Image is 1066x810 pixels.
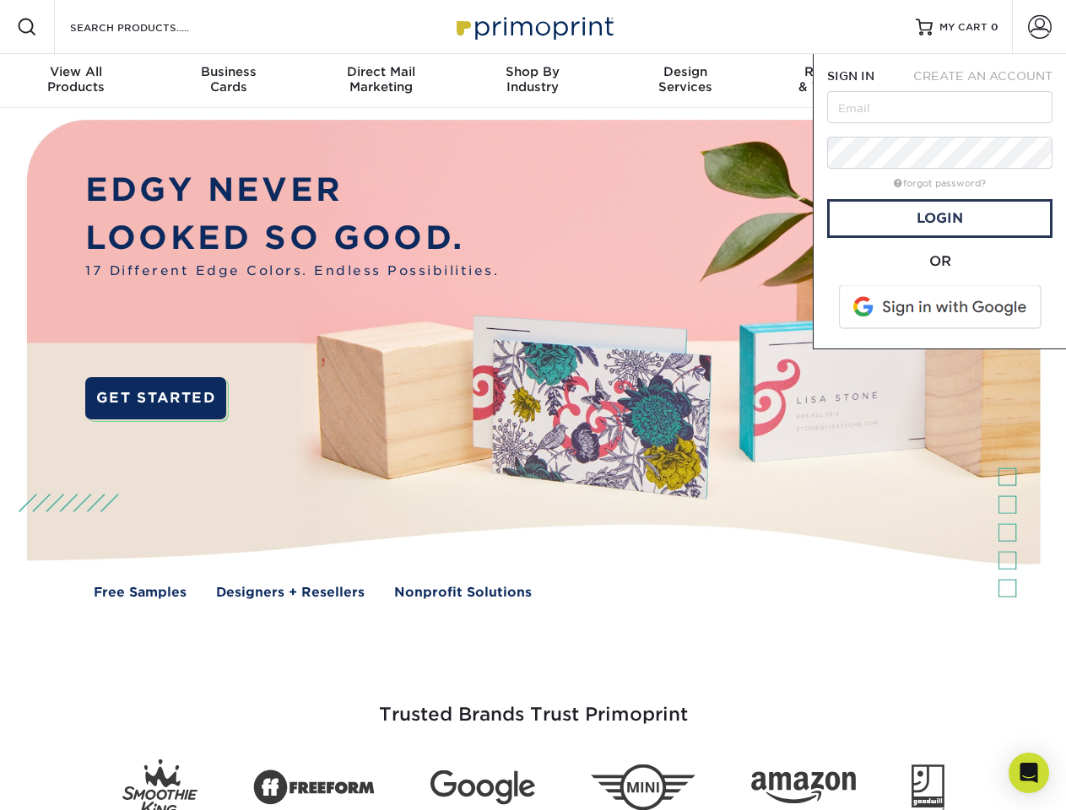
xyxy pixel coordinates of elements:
div: Open Intercom Messenger [1009,753,1049,793]
a: Direct MailMarketing [305,54,457,108]
img: Google [430,770,535,805]
a: Designers + Resellers [216,583,365,602]
span: Direct Mail [305,64,457,79]
a: Nonprofit Solutions [394,583,532,602]
span: 17 Different Edge Colors. Endless Possibilities. [85,262,499,281]
h3: Trusted Brands Trust Primoprint [40,663,1027,746]
div: Cards [152,64,304,94]
a: BusinessCards [152,54,304,108]
span: 0 [991,21,998,33]
div: Services [609,64,761,94]
a: GET STARTED [85,377,226,419]
a: forgot password? [894,178,986,189]
a: Shop ByIndustry [457,54,609,108]
div: & Templates [761,64,913,94]
span: Business [152,64,304,79]
img: Goodwill [912,764,944,810]
img: Amazon [751,772,856,804]
input: Email [827,91,1052,123]
a: DesignServices [609,54,761,108]
div: Marketing [305,64,457,94]
span: MY CART [939,20,988,35]
div: Industry [457,64,609,94]
img: Primoprint [449,8,618,45]
span: SIGN IN [827,69,874,83]
div: OR [827,251,1052,272]
p: LOOKED SO GOOD. [85,214,499,262]
a: Free Samples [94,583,187,602]
span: Shop By [457,64,609,79]
span: Design [609,64,761,79]
a: Resources& Templates [761,54,913,108]
p: EDGY NEVER [85,166,499,214]
span: CREATE AN ACCOUNT [913,69,1052,83]
input: SEARCH PRODUCTS..... [68,17,233,37]
span: Resources [761,64,913,79]
a: Login [827,199,1052,238]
